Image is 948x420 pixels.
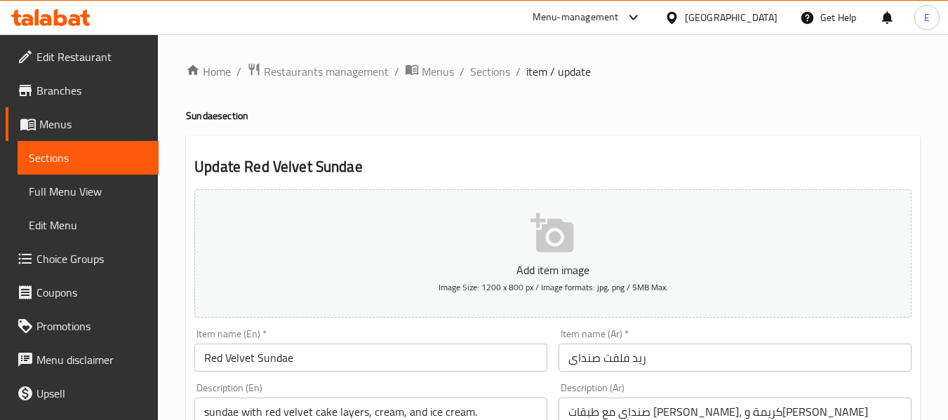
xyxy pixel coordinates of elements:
[29,183,147,200] span: Full Menu View
[6,40,159,74] a: Edit Restaurant
[186,63,231,80] a: Home
[439,279,668,295] span: Image Size: 1200 x 800 px / Image formats: jpg, png / 5MB Max.
[6,276,159,309] a: Coupons
[6,242,159,276] a: Choice Groups
[526,63,591,80] span: item / update
[18,175,159,208] a: Full Menu View
[36,82,147,99] span: Branches
[6,107,159,141] a: Menus
[247,62,389,81] a: Restaurants management
[39,116,147,133] span: Menus
[194,156,912,177] h2: Update Red Velvet Sundae
[422,63,454,80] span: Menus
[36,318,147,334] span: Promotions
[36,48,147,65] span: Edit Restaurant
[6,343,159,377] a: Menu disclaimer
[559,344,912,372] input: Enter name Ar
[924,10,930,25] span: E
[18,208,159,242] a: Edit Menu
[18,141,159,175] a: Sections
[6,74,159,107] a: Branches
[36,250,147,267] span: Choice Groups
[194,344,547,372] input: Enter name En
[6,377,159,410] a: Upsell
[236,63,241,80] li: /
[533,9,619,26] div: Menu-management
[685,10,777,25] div: [GEOGRAPHIC_DATA]
[29,217,147,233] span: Edit Menu
[216,262,890,278] p: Add item image
[194,189,912,318] button: Add item imageImage Size: 1200 x 800 px / Image formats: jpg, png / 5MB Max.
[36,351,147,368] span: Menu disclaimer
[264,63,389,80] span: Restaurants management
[516,63,521,80] li: /
[394,63,399,80] li: /
[36,284,147,301] span: Coupons
[186,62,920,81] nav: breadcrumb
[6,309,159,343] a: Promotions
[36,385,147,402] span: Upsell
[470,63,510,80] a: Sections
[460,63,465,80] li: /
[29,149,147,166] span: Sections
[186,109,920,123] h4: Sundae section
[405,62,454,81] a: Menus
